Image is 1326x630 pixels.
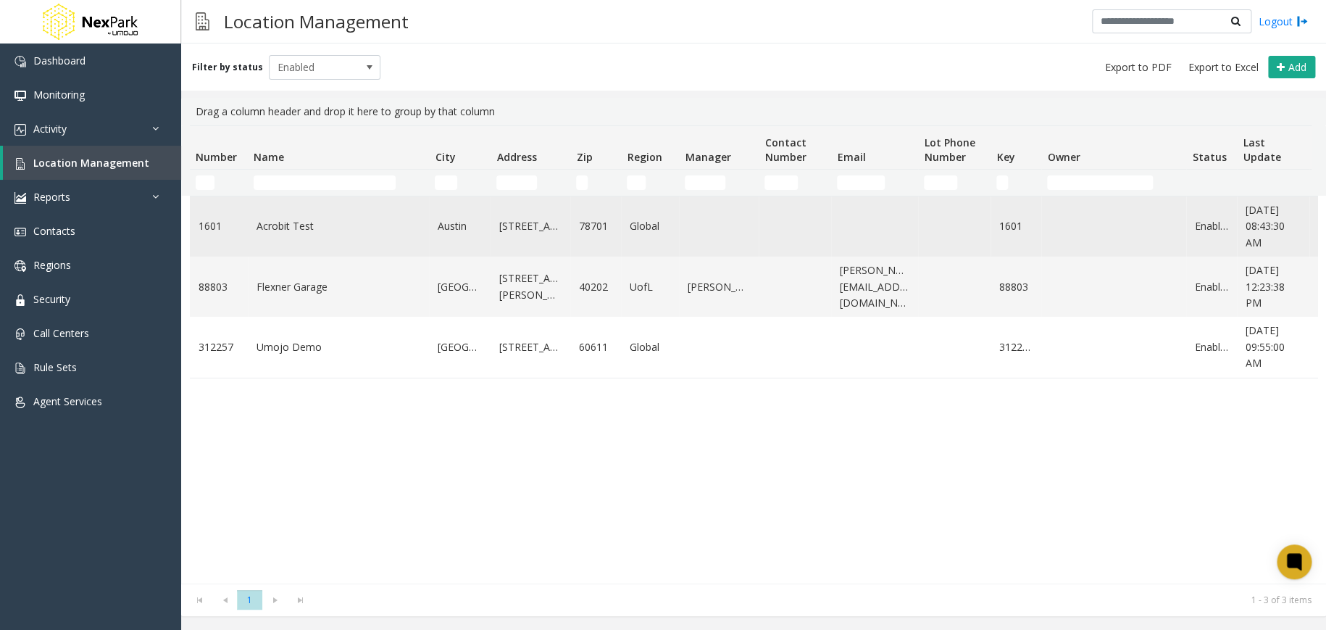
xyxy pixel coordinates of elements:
img: 'icon' [14,260,26,272]
a: [GEOGRAPHIC_DATA] [438,279,482,295]
td: Number Filter [190,170,248,196]
a: Logout [1259,14,1308,29]
td: Last Update Filter [1237,170,1309,196]
img: 'icon' [14,362,26,374]
span: Contact Number [764,136,806,164]
a: 1601 [199,218,239,234]
a: 40202 [579,279,612,295]
span: Export to Excel [1188,60,1259,75]
span: [DATE] 08:43:30 AM [1246,203,1285,249]
th: Status [1186,126,1237,170]
button: Export to Excel [1183,57,1264,78]
a: 312257 [199,339,239,355]
img: 'icon' [14,192,26,204]
div: Drag a column header and drop it here to group by that column [190,98,1317,125]
span: Address [496,150,536,164]
a: [DATE] 08:43:30 AM [1246,202,1301,251]
button: Export to PDF [1099,57,1177,78]
span: City [435,150,455,164]
td: Name Filter [248,170,429,196]
a: [GEOGRAPHIC_DATA] [438,339,482,355]
span: Region [627,150,662,164]
span: Regions [33,258,71,272]
input: Email Filter [837,175,885,190]
input: Zip Filter [576,175,588,190]
td: Key Filter [991,170,1041,196]
span: Key [996,150,1014,164]
span: Number [196,150,237,164]
span: Enabled [270,56,358,79]
input: Lot Phone Number Filter [924,175,957,190]
input: Manager Filter [685,175,725,190]
img: 'icon' [14,397,26,408]
a: Location Management [3,146,181,180]
a: 60611 [579,339,612,355]
img: 'icon' [14,226,26,238]
a: 88803 [999,279,1033,295]
a: [PERSON_NAME] [688,279,750,295]
input: Owner Filter [1047,175,1153,190]
img: pageIcon [196,4,209,39]
span: Security [33,292,70,306]
span: Page 1 [237,590,262,610]
a: Acrobit Test [257,218,420,234]
span: Location Management [33,156,149,170]
input: Contact Number Filter [764,175,798,190]
a: Enabled [1195,218,1228,234]
a: [STREET_ADDRESS][PERSON_NAME] [499,270,562,303]
span: Monitoring [33,88,85,101]
a: [DATE] 09:55:00 AM [1246,323,1301,371]
span: Agent Services [33,394,102,408]
img: 'icon' [14,90,26,101]
h3: Location Management [217,4,416,39]
td: Email Filter [831,170,918,196]
input: Key Filter [996,175,1008,190]
span: Owner [1047,150,1080,164]
span: Email [837,150,865,164]
img: 'icon' [14,294,26,306]
a: Austin [438,218,482,234]
div: Data table [181,125,1326,584]
label: Filter by status [192,61,263,74]
span: Zip [576,150,592,164]
span: [DATE] 12:23:38 PM [1246,263,1285,310]
a: [DATE] 12:23:38 PM [1246,262,1301,311]
a: Flexner Garage [257,279,420,295]
input: Region Filter [627,175,646,190]
a: UofL [630,279,670,295]
span: Contacts [33,224,75,238]
a: [PERSON_NAME][EMAIL_ADDRESS][DOMAIN_NAME] [840,262,909,311]
img: 'icon' [14,124,26,136]
span: Export to PDF [1105,60,1172,75]
td: Owner Filter [1041,170,1186,196]
button: Add [1268,56,1315,79]
span: Last Update [1243,136,1280,164]
td: Region Filter [621,170,679,196]
span: Reports [33,190,70,204]
a: Enabled [1195,339,1228,355]
td: Manager Filter [679,170,759,196]
span: Add [1288,60,1306,74]
input: Address Filter [496,175,537,190]
a: [STREET_ADDRESS] [499,218,562,234]
a: Enabled [1195,279,1228,295]
img: 'icon' [14,158,26,170]
td: Zip Filter [570,170,621,196]
img: 'icon' [14,56,26,67]
img: logout [1296,14,1308,29]
input: Number Filter [196,175,214,190]
img: 'icon' [14,328,26,340]
a: 78701 [579,218,612,234]
td: City Filter [429,170,491,196]
span: Lot Phone Number [924,136,975,164]
td: Status Filter [1186,170,1237,196]
td: Contact Number Filter [759,170,831,196]
span: Name [254,150,284,164]
td: Lot Phone Number Filter [918,170,991,196]
a: 312257 [999,339,1033,355]
span: Manager [685,150,730,164]
kendo-pager-info: 1 - 3 of 3 items [322,594,1312,606]
input: City Filter [435,175,457,190]
a: [STREET_ADDRESS] [499,339,562,355]
span: Call Centers [33,326,89,340]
